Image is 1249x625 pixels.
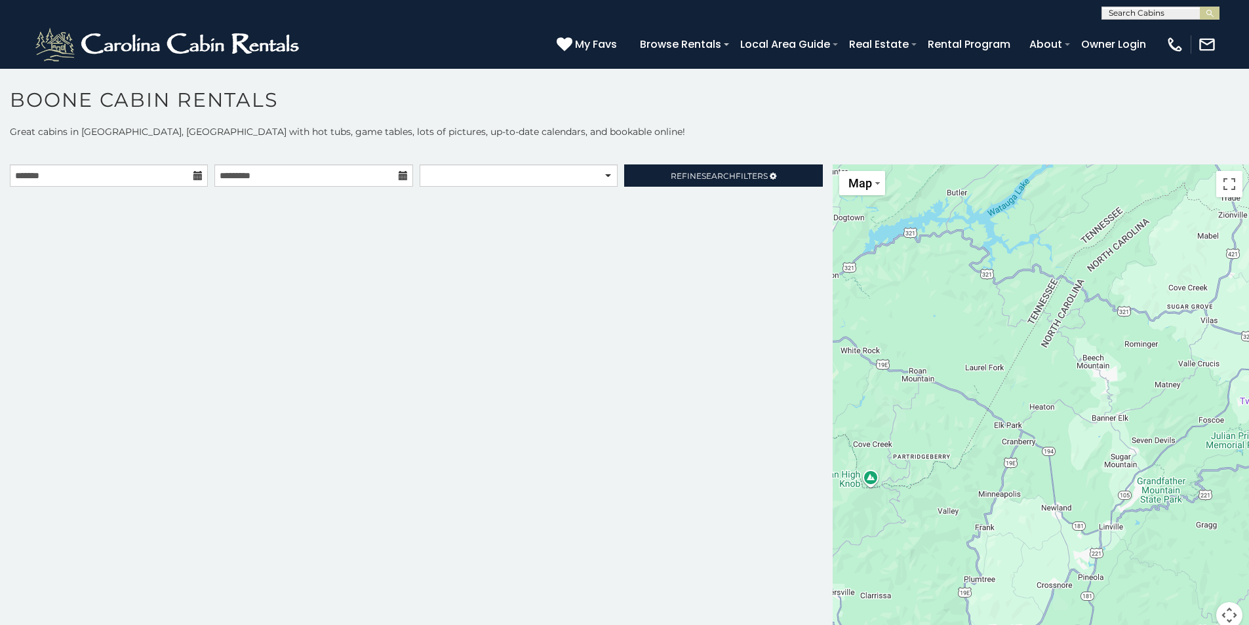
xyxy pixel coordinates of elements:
[839,171,885,195] button: Change map style
[734,33,837,56] a: Local Area Guide
[1023,33,1069,56] a: About
[671,171,768,181] span: Refine Filters
[557,36,620,53] a: My Favs
[848,176,872,190] span: Map
[1216,171,1242,197] button: Toggle fullscreen view
[921,33,1017,56] a: Rental Program
[1166,35,1184,54] img: phone-regular-white.png
[633,33,728,56] a: Browse Rentals
[575,36,617,52] span: My Favs
[1198,35,1216,54] img: mail-regular-white.png
[702,171,736,181] span: Search
[33,25,305,64] img: White-1-2.png
[624,164,822,187] a: RefineSearchFilters
[1075,33,1153,56] a: Owner Login
[843,33,915,56] a: Real Estate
